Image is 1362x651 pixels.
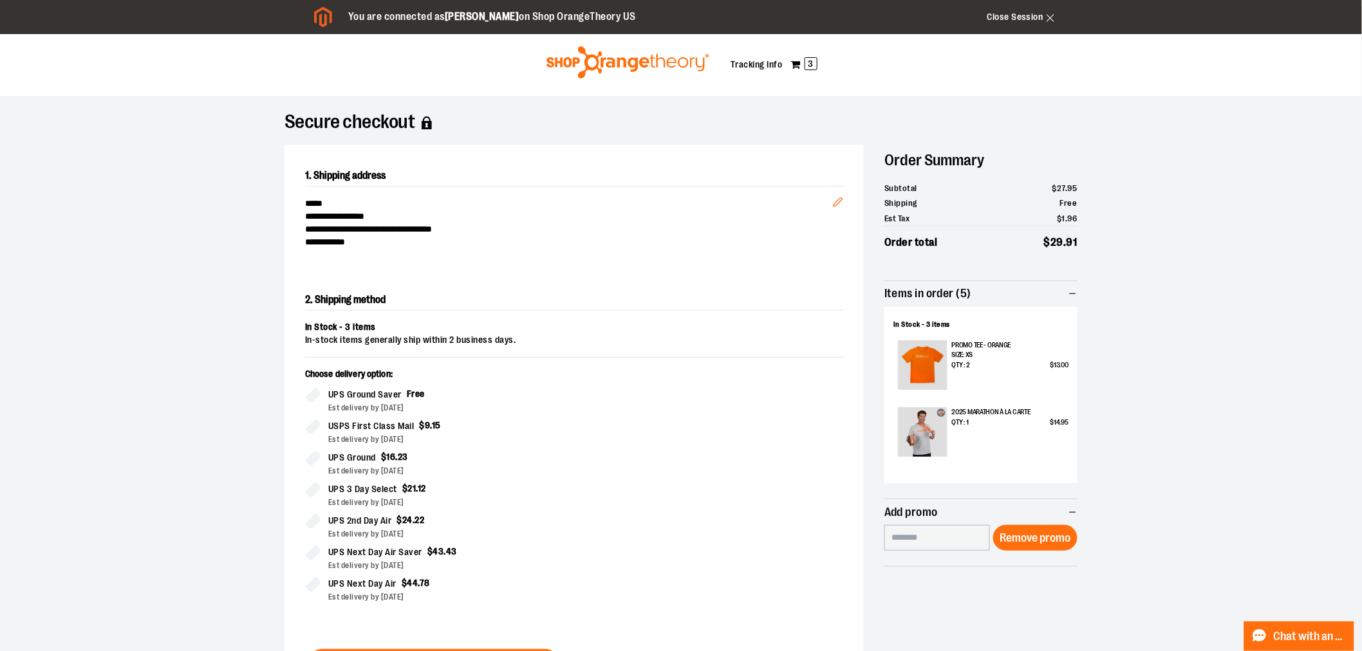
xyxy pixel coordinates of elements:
[884,234,938,251] span: Order total
[987,12,1055,22] a: Close Session
[952,350,1068,360] p: Size: XS
[402,578,407,588] span: $
[1052,183,1058,193] span: $
[884,197,917,210] span: Shipping
[408,483,416,493] span: 21
[1244,621,1355,651] button: Chat with an Expert
[1044,236,1051,248] span: $
[328,450,376,465] span: UPS Ground
[407,578,418,588] span: 44
[305,450,321,466] input: UPS Ground$16.23Est delivery by [DATE]
[545,46,711,78] img: Shop Orangetheory
[1051,236,1064,248] span: 29
[884,499,1077,525] button: Add promo
[884,145,1077,176] h2: Order Summary
[328,387,402,402] span: UPS Ground Saver
[884,182,917,195] span: Subtotal
[418,483,426,493] span: 12
[1058,214,1063,223] span: $
[328,434,564,445] div: Est delivery by [DATE]
[1061,418,1068,426] span: 95
[328,591,564,603] div: Est delivery by [DATE]
[305,419,321,434] input: USPS First Class Mail$9.15Est delivery by [DATE]
[420,420,425,430] span: $
[446,546,457,556] span: 43
[328,497,564,508] div: Est delivery by [DATE]
[396,452,398,462] span: .
[1050,418,1054,426] span: $
[328,419,415,434] span: USPS First Class Mail
[425,420,431,430] span: 9
[328,402,564,414] div: Est delivery by [DATE]
[1060,361,1061,369] span: .
[328,528,564,540] div: Est delivery by [DATE]
[328,465,564,477] div: Est delivery by [DATE]
[418,578,420,588] span: .
[952,417,969,428] span: Qty : 1
[884,212,910,225] span: Est Tax
[416,483,418,493] span: .
[402,515,413,525] span: 24
[305,482,321,497] input: UPS 3 Day Select$21.12Est delivery by [DATE]
[952,407,1068,417] p: 2025 Marathon à la Carte
[1068,183,1077,193] span: 95
[1000,532,1070,544] span: Remove promo
[993,525,1077,551] button: Remove promo
[407,389,425,399] span: Free
[387,452,396,462] span: 16
[444,546,447,556] span: .
[433,546,444,556] span: 43
[415,515,425,525] span: 22
[805,57,817,70] span: 3
[328,513,392,528] span: UPS 2nd Day Air
[305,165,843,187] h2: 1. Shipping address
[431,420,433,430] span: .
[305,334,843,347] div: In-stock items generally ship within 2 business days.
[328,576,396,591] span: UPS Next Day Air
[884,281,1077,307] button: Items in order (5)
[1054,361,1059,369] span: 13
[952,360,970,371] span: Qty : 2
[381,452,387,462] span: $
[305,289,843,311] h2: 2. Shipping method
[328,545,422,560] span: UPS Next Day Air Saver
[1064,236,1067,248] span: .
[328,560,564,571] div: Est delivery by [DATE]
[348,11,636,23] span: You are connected as on Shop OrangeTheory US
[1066,214,1068,223] span: .
[731,59,783,69] a: Tracking Info
[402,483,408,493] span: $
[1060,198,1077,208] span: Free
[952,340,1068,351] p: Promo Tee - Orange
[1061,361,1068,369] span: 00
[1062,214,1066,223] span: 1
[314,6,332,28] img: Magento
[420,578,430,588] span: 78
[1274,630,1347,643] span: Chat with an Expert
[823,176,854,221] button: Edit
[305,576,321,592] input: UPS Next Day Air$44.78Est delivery by [DATE]
[884,506,938,518] span: Add promo
[305,513,321,529] input: UPS 2nd Day Air$24.22Est delivery by [DATE]
[413,515,415,525] span: .
[445,11,519,23] strong: [PERSON_NAME]
[1058,183,1066,193] span: 27
[305,321,843,334] div: In Stock - 3 items
[1068,214,1077,223] span: 96
[305,545,321,560] input: UPS Next Day Air Saver$43.43Est delivery by [DATE]
[432,420,441,430] span: 15
[398,452,408,462] span: 23
[305,368,564,387] p: Choose delivery option:
[427,546,433,556] span: $
[285,116,1077,129] h1: Secure checkout
[884,288,971,300] span: Items in order (5)
[397,515,403,525] span: $
[893,320,1068,330] div: In Stock - 3 items
[1066,183,1068,193] span: .
[1054,418,1059,426] span: 14
[305,387,321,403] input: UPS Ground SaverFreeEst delivery by [DATE]
[328,482,397,497] span: UPS 3 Day Select
[1050,361,1054,369] span: $
[1060,418,1061,426] span: .
[1067,236,1077,248] span: 91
